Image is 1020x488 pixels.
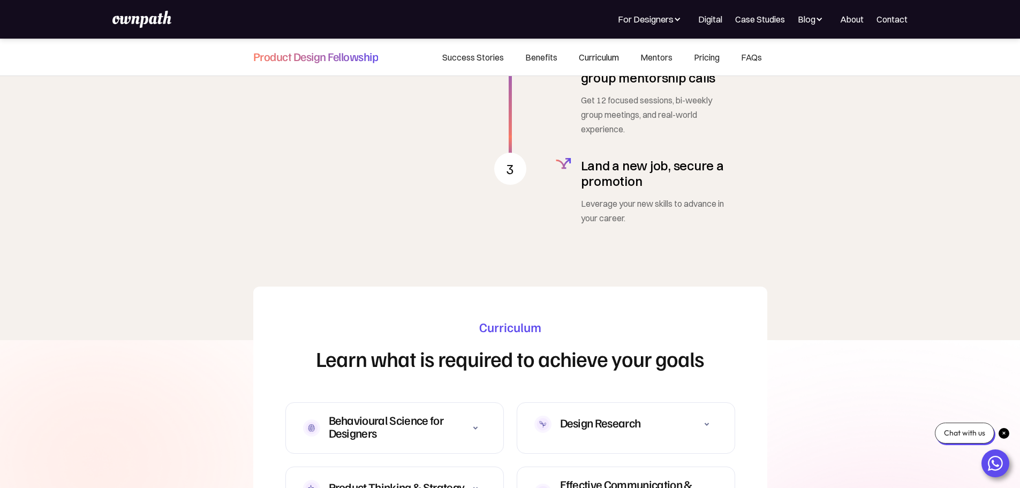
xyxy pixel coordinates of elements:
div: For Designers [618,13,685,26]
div: Behavioural Science for Designers [303,411,486,445]
a: Mentors [630,39,683,76]
p: Get 12 focused sessions, bi-weekly group meetings, and real-world experience. [581,93,730,137]
div: Design Research [560,416,641,429]
a: Success Stories [432,39,515,76]
h3: Curriculum [253,319,767,335]
div: Design Research [534,411,717,437]
div: For Designers [618,13,674,26]
div: 3 [506,162,514,176]
a: Pricing [683,39,730,76]
h4: Product Design Fellowship [253,49,379,64]
div: Behavioural Science for Designers [329,414,465,439]
h1: Learn what is required to achieve your goals [253,347,767,370]
a: Case Studies [735,13,785,26]
div: Chat with us [935,423,994,444]
div: Land a new job, secure a promotion [581,158,730,189]
a: FAQs [730,39,767,76]
div: Blog [798,13,815,26]
p: Leverage your new skills to advance in your career. [581,197,730,226]
div: Kickstart your Fellowship with weekly 1:1 and group mentorship calls [581,39,730,85]
a: Digital [698,13,722,26]
a: Contact [877,13,908,26]
div: Blog [798,13,827,26]
a: About [840,13,864,26]
a: Product Design Fellowship [253,39,379,72]
a: Benefits [515,39,568,76]
a: Curriculum [568,39,630,76]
